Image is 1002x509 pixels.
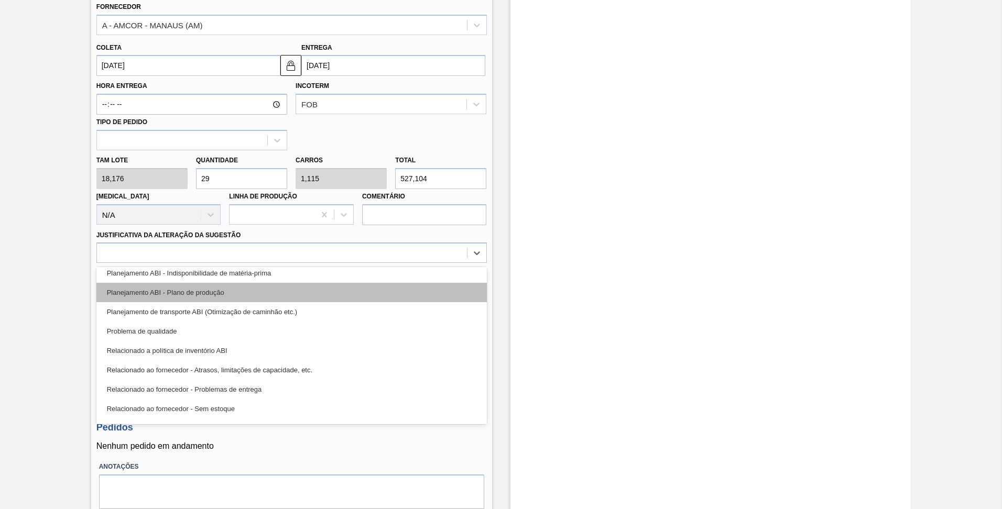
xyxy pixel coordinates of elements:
[96,302,487,322] div: Planejamento de transporte ABI (Otimização de caminhão etc.)
[96,193,149,200] label: [MEDICAL_DATA]
[96,79,287,94] label: Hora Entrega
[96,422,487,433] h3: Pedidos
[296,82,329,90] label: Incoterm
[99,459,484,474] label: Anotações
[301,100,318,109] div: FOB
[96,44,122,51] label: Coleta
[301,55,485,76] input: dd/mm/yyyy
[362,189,487,204] label: Comentário
[285,59,297,72] img: locked
[96,231,241,239] label: Justificativa da Alteração da Sugestão
[102,20,203,29] div: A - AMCOR - MANAUS (AM)
[296,157,323,164] label: Carros
[301,44,332,51] label: Entrega
[96,3,141,10] label: Fornecedor
[96,399,487,418] div: Relacionado ao fornecedor - Sem estoque
[229,193,297,200] label: Linha de Produção
[96,360,487,380] div: Relacionado ao fornecedor - Atrasos, limitações de capacidade, etc.
[96,380,487,399] div: Relacionado ao fornecedor - Problemas de entrega
[96,263,487,283] div: Planejamento ABI - Indisponibilidade de matéria-prima
[96,153,188,168] label: Tam lote
[96,55,280,76] input: dd/mm/yyyy
[395,157,416,164] label: Total
[96,118,147,126] label: Tipo de pedido
[96,441,487,451] p: Nenhum pedido em andamento
[280,55,301,76] button: locked
[96,322,487,341] div: Problema de qualidade
[96,283,487,302] div: Planejamento ABI - Plano de produção
[96,418,487,438] div: Relacionado ao fornecimento ABI (Quebra de linha etc.)
[96,265,487,281] label: Observações
[196,157,238,164] label: Quantidade
[96,341,487,360] div: Relacionado a política de inventório ABI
